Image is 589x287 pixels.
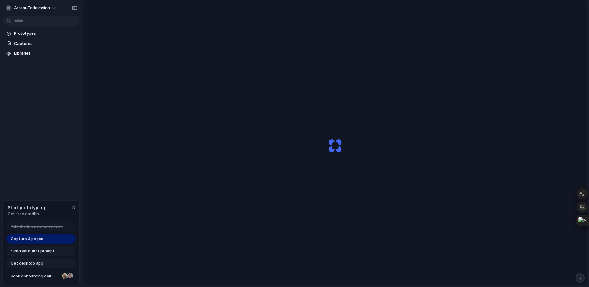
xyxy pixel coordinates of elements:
div: Christian Iacullo [67,273,74,280]
a: Book onboarding call [6,271,76,281]
span: Start prototyping [8,204,45,211]
span: Add the browser extension [11,223,63,230]
a: Get desktop app [6,258,76,268]
a: Captures [3,39,80,48]
span: Book onboarding call [11,273,59,279]
a: Prototypes [3,29,80,38]
span: Get desktop app [11,260,43,266]
div: Nicole Kubica [61,273,68,280]
span: Get free credits [8,211,45,217]
a: Libraries [3,49,80,58]
span: Capture 3 pages [11,236,43,242]
span: Prototypes [14,30,77,37]
span: artem-tadevosian [14,5,50,11]
span: Libraries [14,50,77,56]
span: Captures [14,41,77,47]
span: Send your first prompt [11,248,55,254]
button: artem-tadevosian [3,3,60,13]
